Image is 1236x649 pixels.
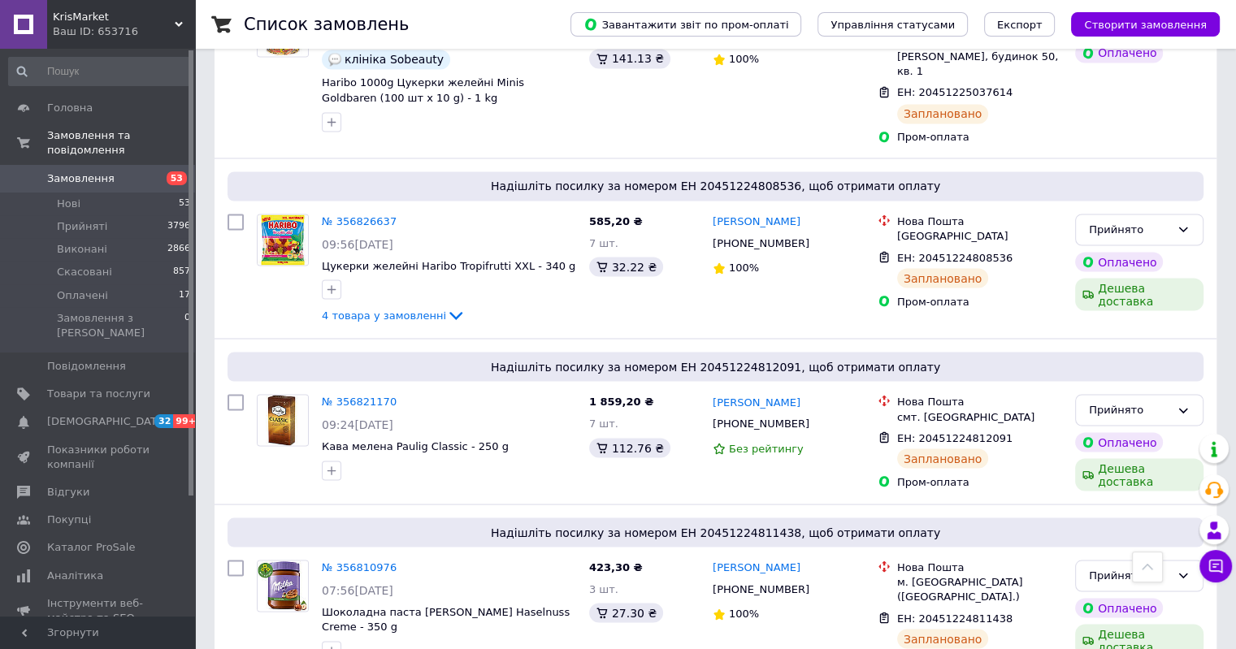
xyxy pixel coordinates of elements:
div: Нова Пошта [897,214,1062,228]
div: Прийнято [1089,221,1170,238]
span: 99+ [173,414,200,428]
a: [PERSON_NAME] [713,395,800,410]
span: 857 [173,265,190,279]
span: Оплачені [57,288,108,303]
span: ЕН: 20451225037614 [897,86,1013,98]
span: 0 [184,311,190,340]
div: Пром-оплата [897,130,1062,145]
span: ЕН: 20451224811438 [897,612,1013,624]
span: 7 шт. [589,417,618,429]
div: Оплачено [1075,598,1163,617]
button: Завантажити звіт по пром-оплаті [570,12,801,37]
span: Показники роботи компанії [47,443,150,472]
div: Прийнято [1089,401,1170,418]
div: Заплановано [897,268,989,288]
img: Фото товару [258,560,308,611]
span: 100% [729,261,759,273]
span: ЕН: 20451224808536 [897,251,1013,263]
span: 585,20 ₴ [589,214,643,227]
span: KrisMarket [53,10,175,24]
div: Оплачено [1075,43,1163,63]
span: [PHONE_NUMBER] [713,582,809,595]
button: Чат з покупцем [1199,550,1232,582]
div: 27.30 ₴ [589,603,663,622]
button: Експорт [984,12,1056,37]
div: Заплановано [897,448,989,468]
span: Каталог ProSale [47,540,135,555]
a: Haribo 1000g Цукерки желейні Minis Goldbaren (100 шт x 10 g) - 1 kg [322,76,524,104]
span: Надішліть посилку за номером ЕН 20451224811438, щоб отримати оплату [234,524,1197,540]
span: клініка Sobeauty [345,53,444,66]
span: 3796 [167,219,190,234]
span: Покупці [47,513,91,527]
div: Прийнято [1089,567,1170,584]
span: Головна [47,101,93,115]
a: № 356810976 [322,560,397,573]
span: [PHONE_NUMBER] [713,236,809,249]
span: Шоколадна паста [PERSON_NAME] Haselnuss Creme - 350 g [322,605,570,633]
div: Дешева доставка [1075,458,1203,491]
span: Управління статусами [831,19,955,31]
span: [PHONE_NUMBER] [713,417,809,429]
span: Повідомлення [47,359,126,374]
span: Створити замовлення [1084,19,1207,31]
span: Замовлення з [PERSON_NAME] [57,311,184,340]
span: Товари та послуги [47,387,150,401]
input: Пошук [8,57,192,86]
div: 112.76 ₴ [589,438,670,457]
span: [DEMOGRAPHIC_DATA] [47,414,167,429]
span: 32 [154,414,173,428]
span: Завантажити звіт по пром-оплаті [583,17,788,32]
div: Нова Пошта [897,560,1062,574]
h1: Список замовлень [244,15,409,34]
a: 4 товара у замовленні [322,309,466,321]
div: 141.13 ₴ [589,49,670,68]
span: Замовлення та повідомлення [47,128,195,158]
span: 7 шт. [589,236,618,249]
div: Дешева доставка [1075,278,1203,310]
span: 1 859,20 ₴ [589,395,653,407]
div: м. [GEOGRAPHIC_DATA] ([GEOGRAPHIC_DATA].), вул. [PERSON_NAME], будинок 50, кв. 1 [897,20,1062,80]
span: Інструменти веб-майстра та SEO [47,596,150,625]
a: Фото товару [257,560,309,612]
a: Фото товару [257,214,309,266]
span: Виконані [57,242,107,257]
a: [PERSON_NAME] [713,560,800,575]
span: Скасовані [57,265,112,279]
img: :speech_balloon: [328,53,341,66]
a: Цукерки желейні Haribo Tropifrutti XXL - 340 g [322,259,575,271]
a: № 356821170 [322,395,397,407]
div: Заплановано [897,104,989,123]
div: 32.22 ₴ [589,257,663,276]
div: Пром-оплата [897,294,1062,309]
span: Без рейтингу [729,442,804,454]
span: Надішліть посилку за номером ЕН 20451224808536, щоб отримати оплату [234,178,1197,194]
span: Експорт [997,19,1043,31]
div: м. [GEOGRAPHIC_DATA] ([GEOGRAPHIC_DATA].) [897,574,1062,604]
span: 2866 [167,242,190,257]
span: 100% [729,53,759,65]
span: 4 товара у замовленні [322,309,446,321]
div: Оплачено [1075,432,1163,452]
a: Кава мелена Paulig Classic - 250 g [322,439,509,452]
span: 53 [167,171,187,185]
span: ЕН: 20451224812091 [897,431,1013,443]
div: Нова Пошта [897,394,1062,409]
span: 07:56[DATE] [322,583,393,596]
span: 09:56[DATE] [322,237,393,250]
div: [GEOGRAPHIC_DATA] [897,228,1062,243]
span: Нові [57,197,80,211]
span: Прийняті [57,219,107,234]
div: смт. [GEOGRAPHIC_DATA] [897,409,1062,424]
span: Відгуки [47,485,89,500]
button: Створити замовлення [1071,12,1220,37]
a: Створити замовлення [1055,18,1220,30]
div: Заплановано [897,629,989,648]
span: 09:24[DATE] [322,418,393,431]
span: 423,30 ₴ [589,560,643,573]
button: Управління статусами [817,12,968,37]
div: Ваш ID: 653716 [53,24,195,39]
